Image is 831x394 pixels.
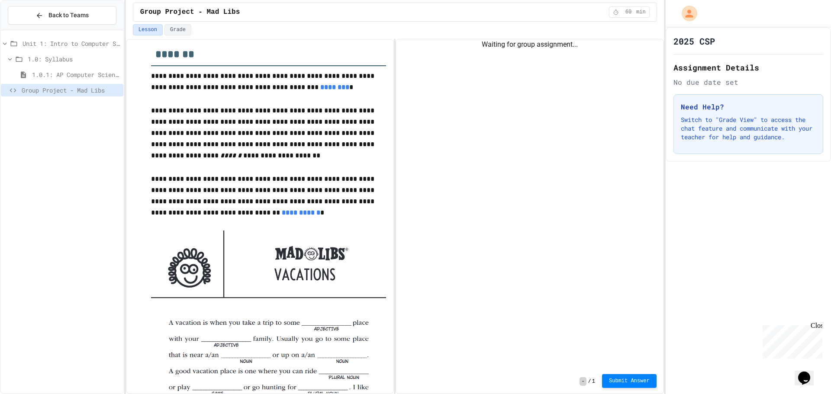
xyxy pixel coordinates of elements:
[3,3,60,55] div: Chat with us now!Close
[23,39,120,48] span: Unit 1: Intro to Computer Science
[759,322,822,359] iframe: chat widget
[681,102,816,112] h3: Need Help?
[8,6,116,25] button: Back to Teams
[32,70,120,79] span: 1.0.1: AP Computer Science Principles in Python Course Syllabus
[588,378,591,385] span: /
[140,7,240,17] span: Group Project - Mad Libs
[396,39,663,50] div: Waiting for group assignment...
[673,61,823,74] h2: Assignment Details
[133,24,163,35] button: Lesson
[673,77,823,87] div: No due date set
[164,24,191,35] button: Grade
[795,359,822,385] iframe: chat widget
[681,115,816,141] p: Switch to "Grade View" to access the chat feature and communicate with your teacher for help and ...
[622,9,635,16] span: 60
[592,378,595,385] span: 1
[580,377,586,386] span: -
[48,11,89,20] span: Back to Teams
[609,378,650,384] span: Submit Answer
[22,86,120,95] span: Group Project - Mad Libs
[636,9,646,16] span: min
[673,3,699,23] div: My Account
[673,35,715,47] h1: 2025 CSP
[28,54,120,64] span: 1.0: Syllabus
[602,374,657,388] button: Submit Answer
